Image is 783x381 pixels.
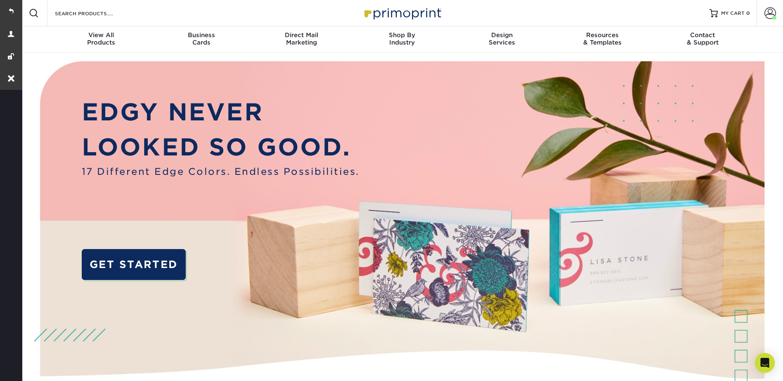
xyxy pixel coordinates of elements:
div: Products [51,31,151,46]
div: Cards [151,31,251,46]
a: Contact& Support [653,26,753,53]
a: GET STARTED [82,249,186,280]
span: Shop By [352,31,452,39]
img: Primoprint [361,4,443,22]
a: Resources& Templates [552,26,653,53]
span: Design [452,31,552,39]
a: Shop ByIndustry [352,26,452,53]
p: LOOKED SO GOOD. [82,129,360,165]
span: Contact [653,31,753,39]
span: 17 Different Edge Colors. Endless Possibilities. [82,165,360,179]
span: Direct Mail [251,31,352,39]
span: Business [151,31,251,39]
span: View All [51,31,151,39]
span: MY CART [721,10,745,17]
input: SEARCH PRODUCTS..... [54,8,135,18]
div: Services [452,31,552,46]
a: DesignServices [452,26,552,53]
div: Marketing [251,31,352,46]
div: & Templates [552,31,653,46]
div: Industry [352,31,452,46]
p: EDGY NEVER [82,94,360,129]
a: BusinessCards [151,26,251,53]
span: Resources [552,31,653,39]
div: & Support [653,31,753,46]
a: Direct MailMarketing [251,26,352,53]
div: Open Intercom Messenger [755,353,775,373]
a: View AllProducts [51,26,151,53]
span: 0 [746,10,750,16]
